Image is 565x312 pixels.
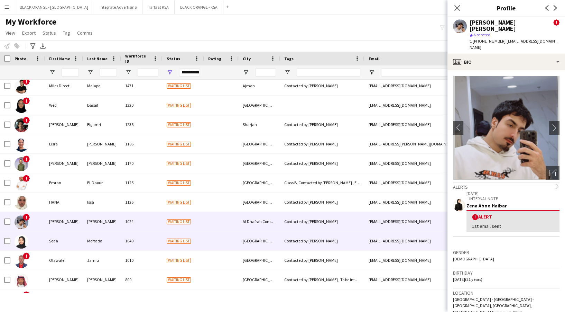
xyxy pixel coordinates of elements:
[15,56,26,61] span: Photo
[364,134,503,153] div: [EMAIL_ADDRESS][PERSON_NAME][DOMAIN_NAME]
[280,154,364,173] div: Contacted by [PERSON_NAME]
[83,154,121,173] div: [PERSON_NAME]
[447,54,565,70] div: Bio
[125,69,131,75] button: Open Filter Menu
[15,118,28,132] img: Tarig Elgamri
[83,231,121,250] div: Mortada
[45,231,83,250] div: Seaa
[364,154,503,173] div: [EMAIL_ADDRESS][DOMAIN_NAME]
[77,30,93,36] span: Comms
[121,76,163,95] div: 1471
[83,76,121,95] div: Malapo
[87,56,108,61] span: Last Name
[15,99,28,113] img: Wed Basaif
[23,97,30,104] span: !
[83,289,121,309] div: [PERSON_NAME]
[15,274,28,287] img: Ibrahim Mohamed
[19,28,38,37] a: Export
[45,76,83,95] div: Miles Direct
[121,231,163,250] div: 1049
[280,193,364,212] div: Contacted by [PERSON_NAME]
[23,78,30,85] span: !
[280,231,364,250] div: Contacted by [PERSON_NAME]
[45,212,83,231] div: [PERSON_NAME]
[45,251,83,270] div: Olawale
[15,138,28,152] img: Eisra Ismail
[466,191,559,196] p: [DATE]
[49,69,55,75] button: Open Filter Menu
[453,76,559,180] img: Crew avatar or photo
[83,193,121,212] div: Issa
[29,42,37,50] app-action-btn: Advanced filters
[100,68,117,77] input: Last Name Filter Input
[364,289,503,309] div: [EMAIL_ADDRESS][DOMAIN_NAME]
[364,212,503,231] div: [EMAIL_ADDRESS][DOMAIN_NAME]
[239,173,280,192] div: [GEOGRAPHIC_DATA]
[472,223,554,229] div: 1st email sent
[63,30,70,36] span: Tag
[125,53,150,64] span: Workforce ID
[453,182,559,190] div: Alerts
[60,28,73,37] a: Tag
[280,115,364,134] div: Contacted by [PERSON_NAME]
[239,289,280,309] div: Al Ain
[121,154,163,173] div: 1170
[364,76,503,95] div: [EMAIL_ADDRESS][DOMAIN_NAME]
[364,96,503,115] div: [EMAIL_ADDRESS][DOMAIN_NAME]
[83,212,121,231] div: [PERSON_NAME]
[121,193,163,212] div: 1126
[167,239,191,244] span: Waiting list
[138,68,158,77] input: Workforce ID Filter Input
[453,256,494,261] span: [DEMOGRAPHIC_DATA]
[280,289,364,309] div: Contacted by [PERSON_NAME]
[239,251,280,270] div: [GEOGRAPHIC_DATA]
[239,76,280,95] div: Ajman
[364,270,503,289] div: [EMAIL_ADDRESS][DOMAIN_NAME]
[239,212,280,231] div: Al Dhafrah Compound
[167,69,173,75] button: Open Filter Menu
[364,193,503,212] div: [EMAIL_ADDRESS][DOMAIN_NAME]
[167,258,191,263] span: Waiting list
[466,196,559,201] p: – INTERNAL NOTE
[239,193,280,212] div: [GEOGRAPHIC_DATA]/ [GEOGRAPHIC_DATA]
[23,214,30,221] span: !
[239,231,280,250] div: [GEOGRAPHIC_DATA]
[3,28,18,37] a: View
[22,30,36,36] span: Export
[167,180,191,186] span: Waiting list
[74,28,95,37] a: Comms
[466,203,559,209] div: Zena Aboo Haibar
[255,68,276,77] input: City Filter Input
[49,56,70,61] span: First Name
[15,177,28,190] img: Emran El-Daour
[280,134,364,153] div: Contacted by [PERSON_NAME]
[239,154,280,173] div: [GEOGRAPHIC_DATA]
[121,289,163,309] div: 668
[45,115,83,134] div: [PERSON_NAME]
[167,56,180,61] span: Status
[284,69,290,75] button: Open Filter Menu
[15,235,28,249] img: Seaa Mortada
[167,219,191,224] span: Waiting list
[121,96,163,115] div: 1320
[39,42,47,50] app-action-btn: Export XLSX
[208,56,221,61] span: Rating
[121,115,163,134] div: 1238
[45,270,83,289] div: [PERSON_NAME]
[280,76,364,95] div: Contacted by [PERSON_NAME]
[87,69,93,75] button: Open Filter Menu
[83,173,121,192] div: El-Daour
[167,83,191,89] span: Waiting list
[364,231,503,250] div: [EMAIL_ADDRESS][DOMAIN_NAME]
[381,68,499,77] input: Email Filter Input
[121,134,163,153] div: 1186
[83,134,121,153] div: [PERSON_NAME]
[83,270,121,289] div: [PERSON_NAME]
[62,68,79,77] input: First Name Filter Input
[280,212,364,231] div: Contacted by [PERSON_NAME]
[15,254,28,268] img: Olawale Jamiu
[45,289,83,309] div: [PERSON_NAME]
[40,28,59,37] a: Status
[280,173,364,192] div: Class B, Contacted by [PERSON_NAME] , Expert , Khaleeji Profile , [DEMOGRAPHIC_DATA] Speaker
[474,32,490,37] span: Not rated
